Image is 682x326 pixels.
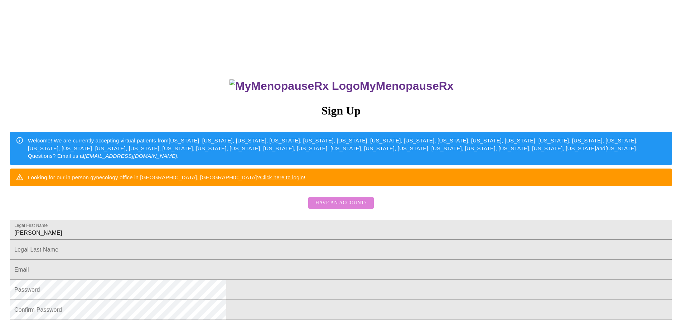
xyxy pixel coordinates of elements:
[229,79,360,93] img: MyMenopauseRx Logo
[10,104,672,117] h3: Sign Up
[315,199,367,208] span: Have an account?
[260,174,305,180] a: Click here to login!
[11,79,672,93] h3: MyMenopauseRx
[308,197,374,209] button: Have an account?
[84,153,177,159] em: [EMAIL_ADDRESS][DOMAIN_NAME]
[28,171,305,184] div: Looking for our in person gynecology office in [GEOGRAPHIC_DATA], [GEOGRAPHIC_DATA]?
[28,134,666,162] div: Welcome! We are currently accepting virtual patients from [US_STATE], [US_STATE], [US_STATE], [US...
[306,205,376,211] a: Have an account?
